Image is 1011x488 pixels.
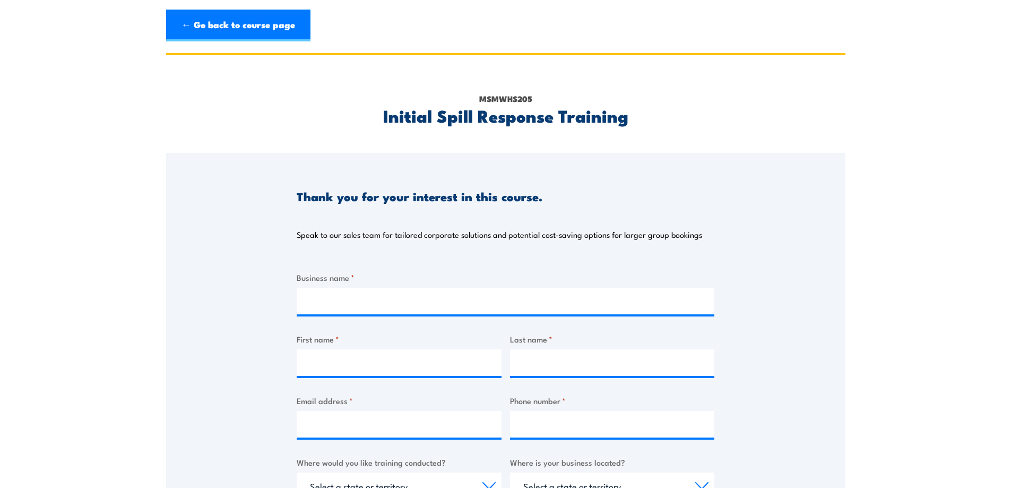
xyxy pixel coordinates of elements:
label: Email address [297,395,502,407]
label: Last name [510,333,715,345]
h3: Thank you for your interest in this course. [297,190,542,202]
label: Where is your business located? [510,456,715,468]
label: Phone number [510,395,715,407]
h2: Initial Spill Response Training [297,108,714,123]
label: Business name [297,271,714,284]
label: Where would you like training conducted? [297,456,502,468]
label: First name [297,333,502,345]
a: ← Go back to course page [166,10,310,41]
p: MSMWHS205 [297,93,714,105]
p: Speak to our sales team for tailored corporate solutions and potential cost-saving options for la... [297,229,702,240]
